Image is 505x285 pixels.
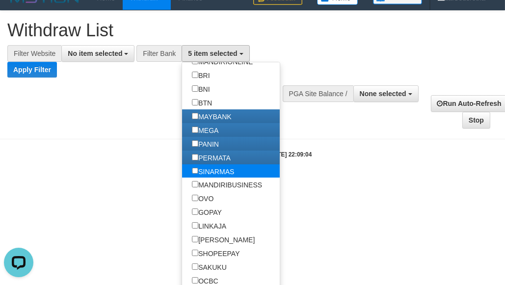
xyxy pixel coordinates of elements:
[136,45,182,62] div: Filter Bank
[192,140,198,147] input: PANIN
[182,68,219,82] label: BRI
[61,45,134,62] button: No item selected
[182,260,236,274] label: SAKUKU
[192,85,198,92] input: BNI
[192,236,198,242] input: [PERSON_NAME]
[182,191,223,205] label: OVO
[353,85,419,102] button: None selected
[192,208,198,215] input: GOPAY
[267,151,312,158] strong: [DATE] 22:09:04
[192,154,198,160] input: PERMATA
[192,168,198,174] input: SINARMAS
[182,178,272,191] label: MANDIRIBUSINESS
[192,250,198,256] input: SHOPEEPAY
[192,113,198,119] input: MAYBANK
[7,45,61,62] div: Filter Website
[192,195,198,201] input: OVO
[192,127,198,133] input: MEGA
[182,96,222,109] label: BTN
[192,72,198,78] input: BRI
[182,123,228,137] label: MEGA
[192,181,198,187] input: MANDIRIBUSINESS
[68,50,122,57] span: No item selected
[360,90,406,98] span: None selected
[182,137,229,151] label: PANIN
[283,85,353,102] div: PGA Site Balance /
[182,151,240,164] label: PERMATA
[182,233,265,246] label: [PERSON_NAME]
[7,62,57,78] button: Apply Filter
[182,219,236,233] label: LINKAJA
[192,222,198,229] input: LINKAJA
[462,112,490,129] a: Stop
[192,99,198,105] input: BTN
[188,50,237,57] span: 5 item selected
[182,45,249,62] button: 5 item selected
[182,82,219,96] label: BNI
[182,164,244,178] label: SINARMAS
[4,4,33,33] button: Open LiveChat chat widget
[182,246,249,260] label: SHOPEEPAY
[192,263,198,270] input: SAKUKU
[7,21,327,40] h1: Withdraw List
[192,277,198,284] input: OCBC
[182,109,241,123] label: MAYBANK
[182,205,232,219] label: GOPAY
